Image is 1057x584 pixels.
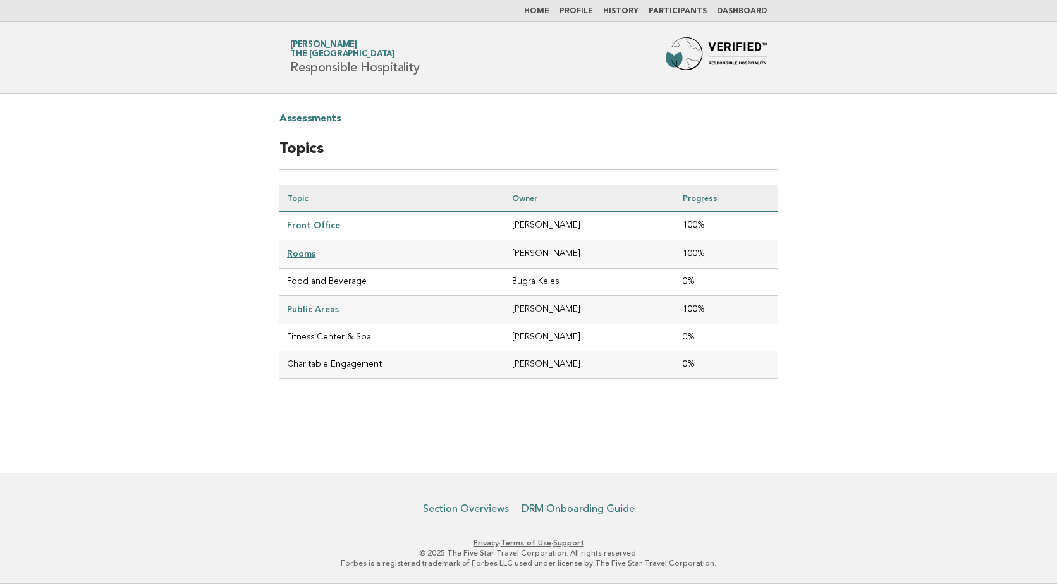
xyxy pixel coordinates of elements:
p: Forbes is a registered trademark of Forbes LLC used under license by The Five Star Travel Corpora... [142,558,915,568]
a: [PERSON_NAME]The [GEOGRAPHIC_DATA] [290,40,394,58]
a: Rooms [287,248,315,259]
td: Food and Beverage [279,269,504,296]
th: Progress [675,185,778,212]
a: Section Overviews [423,502,509,515]
p: © 2025 The Five Star Travel Corporation. All rights reserved. [142,548,915,558]
h2: Topics [279,139,778,170]
img: Forbes Travel Guide [666,37,767,78]
th: Topic [279,185,504,212]
td: Fitness Center & Spa [279,324,504,351]
a: Terms of Use [501,538,551,547]
td: [PERSON_NAME] [504,324,675,351]
a: Front Office [287,220,340,230]
td: [PERSON_NAME] [504,351,675,379]
a: Support [553,538,584,547]
td: [PERSON_NAME] [504,240,675,269]
a: History [603,8,638,15]
th: Owner [504,185,675,212]
a: Public Areas [287,304,339,314]
td: 100% [675,240,778,269]
a: Assessments [279,109,341,129]
span: The [GEOGRAPHIC_DATA] [290,51,394,59]
td: Charitable Engagement [279,351,504,379]
p: · · [142,538,915,548]
a: Participants [649,8,707,15]
a: Home [524,8,549,15]
h1: Responsible Hospitality [290,41,419,74]
td: 100% [675,296,778,324]
td: 0% [675,351,778,379]
a: DRM Onboarding Guide [522,502,635,515]
a: Privacy [474,538,499,547]
td: Bugra Keles [504,269,675,296]
a: Dashboard [717,8,767,15]
td: 0% [675,269,778,296]
td: 0% [675,324,778,351]
td: [PERSON_NAME] [504,296,675,324]
td: [PERSON_NAME] [504,212,675,240]
a: Profile [559,8,593,15]
td: 100% [675,212,778,240]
